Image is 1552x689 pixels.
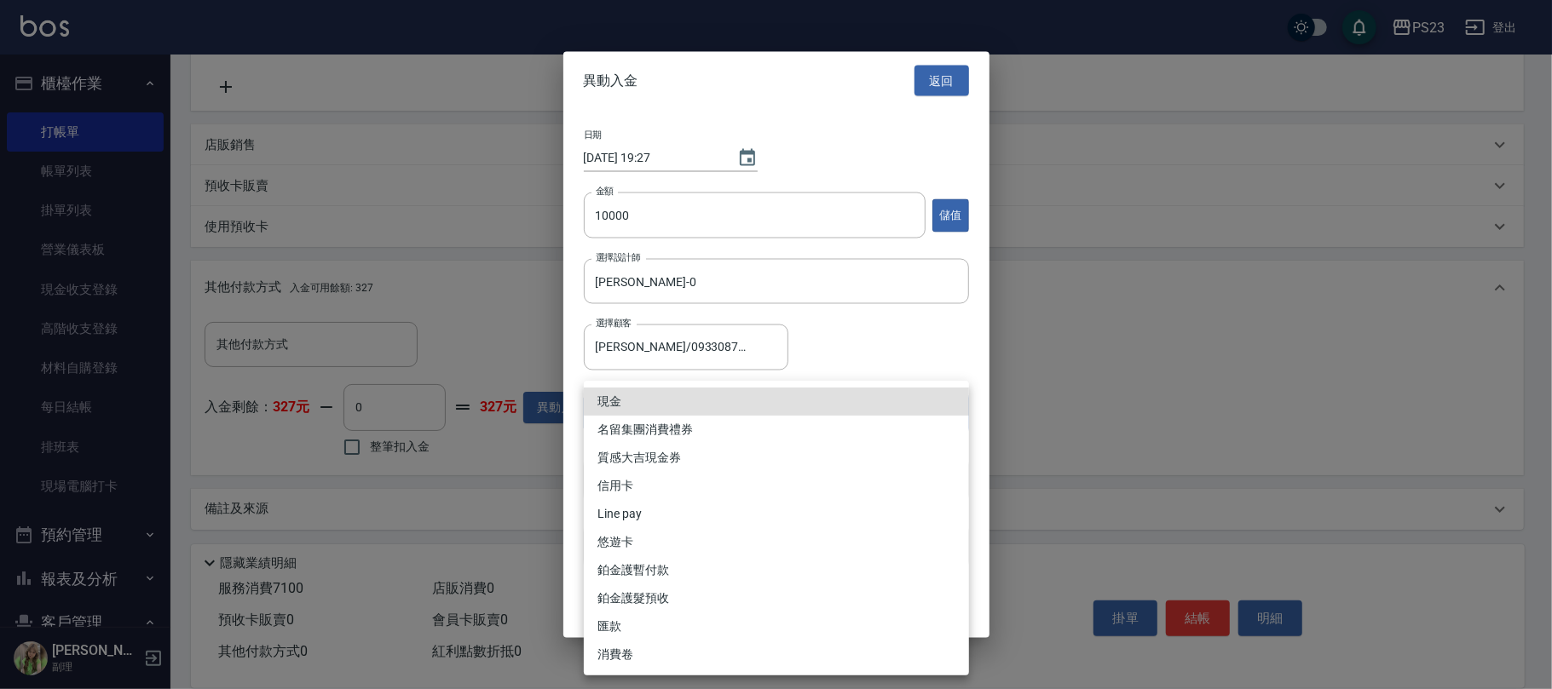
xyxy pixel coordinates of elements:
li: Line pay [584,500,969,528]
li: 質感大吉現金券 [584,444,969,472]
li: 鉑金護暫付款 [584,556,969,584]
li: 鉑金護髮預收 [584,584,969,612]
li: 消費卷 [584,640,969,669]
li: 悠遊卡 [584,528,969,556]
li: 現金 [584,388,969,416]
li: 信用卡 [584,472,969,500]
li: 名留集團消費禮券 [584,416,969,444]
li: 匯款 [584,612,969,640]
